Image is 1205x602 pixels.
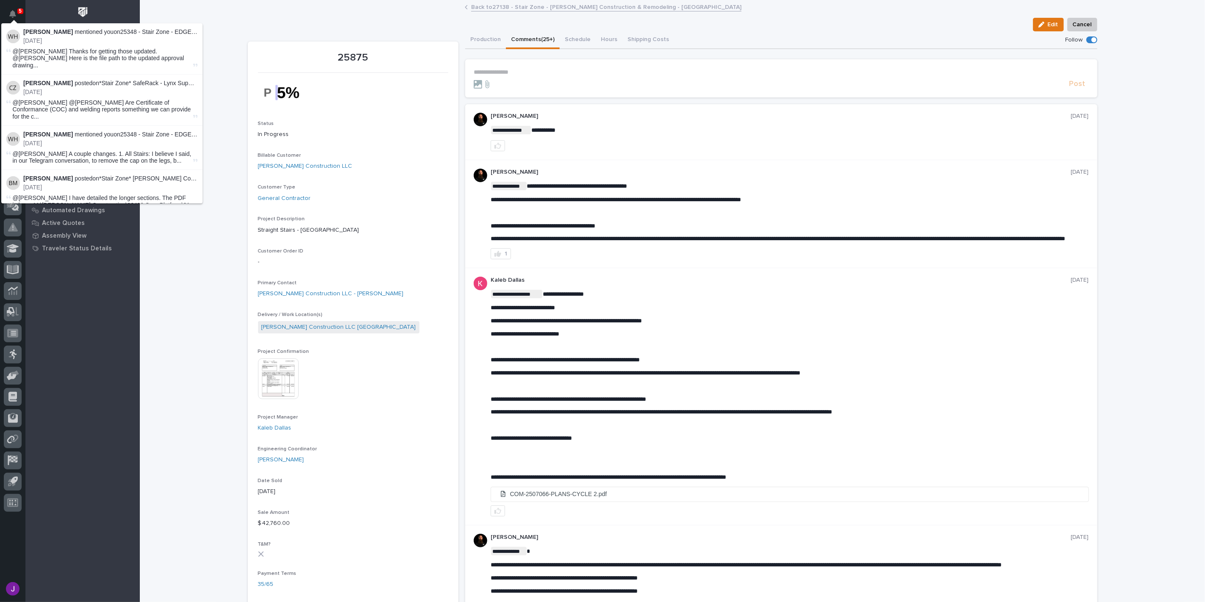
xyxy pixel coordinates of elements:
a: General Contractor [258,194,311,203]
img: zmKUmRVDQjmBLfnAs97p [474,534,487,547]
img: Wynne Hochstetler [6,30,20,43]
p: In Progress [258,130,448,139]
button: Cancel [1067,18,1097,31]
strong: [PERSON_NAME] [23,28,73,35]
span: Customer Type [258,185,296,190]
a: [PERSON_NAME] Construction LLC [GEOGRAPHIC_DATA] [261,323,416,332]
span: @[PERSON_NAME] I have detailed the longer sections. The PDF is here. M:\[PERSON_NAME] Constructio... [13,194,192,216]
button: Production [465,31,506,49]
a: Back to27138 - Stair Zone - [PERSON_NAME] Construction & Remodeling - [GEOGRAPHIC_DATA] [471,2,741,11]
button: Edit [1033,18,1064,31]
p: [DATE] [1071,113,1089,120]
img: Workspace Logo [75,4,91,20]
p: Follow [1066,36,1083,44]
span: Project Manager [258,415,298,420]
img: 3th0qdqKI4EgYUvF6QgOsnA8cFUtpiqhs0JQWTMBmvw [258,78,322,107]
span: Customer Order ID [258,249,304,254]
p: $ 42,760.00 [258,519,448,528]
button: users-avatar [4,580,22,598]
a: COM-2507066-PLANS-CYCLE 2.pdf [491,487,1088,502]
strong: [PERSON_NAME] [23,175,73,182]
span: Status [258,121,274,126]
p: [PERSON_NAME] [491,534,1071,541]
p: [DATE] [23,37,197,44]
a: [PERSON_NAME] [258,455,304,464]
p: Kaleb Dallas [491,277,1071,284]
img: zmKUmRVDQjmBLfnAs97p [474,169,487,182]
p: [DATE] [1071,534,1089,541]
p: - [258,258,448,266]
strong: [PERSON_NAME] [23,80,73,86]
img: zmKUmRVDQjmBLfnAs97p [474,113,487,126]
button: 1 [491,248,511,259]
p: [DATE] [1071,277,1089,284]
a: Assembly View [25,229,140,242]
p: Traveler Status Details [42,245,112,252]
span: Date Sold [258,478,283,483]
span: T&M? [258,542,271,547]
span: Engineering Coordinator [258,447,317,452]
strong: [PERSON_NAME] [23,131,73,138]
img: Ben Miller [6,176,20,190]
span: Primary Contact [258,280,297,286]
span: @[PERSON_NAME] Thanks for getting those updated. @[PERSON_NAME] Here is the file path to the upda... [13,48,192,69]
p: [DATE] [23,89,197,96]
button: Shipping Costs [622,31,674,49]
a: 35/65 [258,580,274,589]
p: Active Quotes [42,219,85,227]
p: Automated Drawings [42,207,105,214]
img: Wynne Hochstetler [6,132,20,146]
p: 25875 [258,52,448,64]
span: Payment Terms [258,571,297,576]
p: 5 [19,8,22,14]
p: Assembly View [42,232,86,240]
p: [DATE] [23,140,197,147]
span: Project Description [258,216,305,222]
div: Notifications5 [11,10,22,24]
img: Cole Ziegler [6,81,20,94]
span: @[PERSON_NAME] @[PERSON_NAME] Are Certificate of Conformance (COC) and welding reports something ... [13,99,192,120]
span: Delivery / Work Location(s) [258,312,323,317]
span: Edit [1048,21,1058,28]
p: posted on : [23,175,197,182]
a: [PERSON_NAME] Construction LLC [258,162,353,171]
p: [DATE] [1071,169,1089,176]
span: Post [1069,79,1086,89]
p: mentioned you on : [23,28,197,36]
a: Traveler Status Details [25,242,140,255]
p: posted on : [23,80,197,87]
a: 25348 - Stair Zone - EDGE Fall Protection - Path C Yard [120,28,268,35]
button: like this post [491,505,505,516]
p: [DATE] [258,487,448,496]
button: Hours [596,31,622,49]
span: Sale Amount [258,510,290,515]
span: Billable Customer [258,153,301,158]
div: 1 [505,251,507,257]
a: *Stair Zone* [PERSON_NAME] Construction - Soar! Adventure Park - Deck Guardrailing [99,175,331,182]
span: Cancel [1073,19,1092,30]
a: *Stair Zone* SafeRack - Lynx Supply - Stair [99,80,214,86]
a: Kaleb Dallas [258,424,292,433]
button: Schedule [560,31,596,49]
button: Notifications [4,5,22,23]
p: Straight Stairs - [GEOGRAPHIC_DATA] [258,226,448,235]
p: [DATE] [23,184,197,191]
p: [PERSON_NAME] [491,113,1071,120]
span: @[PERSON_NAME] A couple changes. 1. All Stairs: I believe I said, in our Telegram conversation, t... [13,150,192,165]
p: mentioned you on : [23,131,197,138]
button: Comments (25+) [506,31,560,49]
img: ACg8ocJFQJZtOpq0mXhEl6L5cbQXDkmdPAf0fdoBPnlMfqfX=s96-c [474,277,487,290]
a: Automated Drawings [25,204,140,216]
button: Post [1066,79,1089,89]
a: Active Quotes [25,216,140,229]
a: [PERSON_NAME] Construction LLC - [PERSON_NAME] [258,289,404,298]
a: 25348 - Stair Zone - EDGE Fall Protection - Path C Yard [120,131,268,138]
span: Project Confirmation [258,349,309,354]
button: like this post [491,140,505,151]
p: [PERSON_NAME] [491,169,1071,176]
